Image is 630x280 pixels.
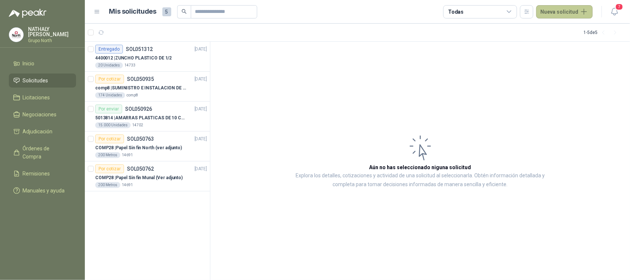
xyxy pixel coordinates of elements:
p: SOL050935 [127,76,154,82]
span: Órdenes de Compra [23,144,69,161]
p: comp8 | SUMINISTRO E INSTALACION DE LINEAS DE VIDA [95,85,187,92]
span: Solicitudes [23,76,48,85]
div: Por enviar [95,105,122,113]
img: Company Logo [9,28,23,42]
a: Solicitudes [9,74,76,88]
img: Logo peakr [9,9,47,18]
a: Manuales y ayuda [9,184,76,198]
span: Negociaciones [23,110,57,119]
span: Remisiones [23,170,50,178]
span: search [182,9,187,14]
p: SOL050763 [127,136,154,141]
a: Por cotizarSOL050762[DATE] COMP28 |Papel Sin fin Munal (Ver adjunto)200 Metros14691 [85,161,210,191]
button: Nueva solicitud [536,5,593,18]
span: Manuales y ayuda [23,187,65,195]
p: [DATE] [194,136,207,143]
span: Licitaciones [23,93,50,102]
a: Por cotizarSOL050763[DATE] COMP28 |Papel Sin fin North (ver adjunto)200 Metros14691 [85,132,210,161]
a: Órdenes de Compra [9,141,76,164]
p: COMP28 | Papel Sin fin Munal (Ver adjunto) [95,174,183,181]
a: Licitaciones [9,91,76,105]
a: Por cotizarSOL050935[DATE] comp8 |SUMINISTRO E INSTALACION DE LINEAS DE VIDA174 Unidadescomp8 [85,72,210,102]
p: 14691 [122,182,133,188]
p: COMP28 | Papel Sin fin North (ver adjunto) [95,144,182,151]
div: 200 Metros [95,152,120,158]
p: Grupo North [28,38,76,43]
div: Por cotizar [95,134,124,143]
h3: Aún no has seleccionado niguna solicitud [369,163,471,171]
span: 5 [162,7,171,16]
h1: Mis solicitudes [109,6,156,17]
p: 4400012 | ZUNCHO PLASTICO DE 1/2 [95,55,172,62]
a: Negociaciones [9,107,76,122]
a: Remisiones [9,167,76,181]
p: 14702 [132,122,143,128]
p: [DATE] [194,106,207,113]
p: SOL051312 [126,47,153,52]
span: 7 [615,3,623,10]
p: 14733 [124,62,135,68]
div: 20 Unidades [95,62,123,68]
div: 200 Metros [95,182,120,188]
p: [DATE] [194,165,207,173]
span: Adjudicación [23,127,53,136]
button: 7 [608,5,621,18]
p: 5013814 | AMARRAS PLASTICAS DE 10 CMS [95,115,187,122]
div: Entregado [95,45,123,54]
p: Explora los detalles, cotizaciones y actividad de una solicitud al seleccionarla. Obtén informaci... [284,171,556,189]
div: 15.000 Unidades [95,122,131,128]
a: Por enviarSOL050926[DATE] 5013814 |AMARRAS PLASTICAS DE 10 CMS15.000 Unidades14702 [85,102,210,132]
div: Por cotizar [95,164,124,173]
p: SOL050926 [125,106,152,112]
p: [DATE] [194,76,207,83]
a: EntregadoSOL051312[DATE] 4400012 |ZUNCHO PLASTICO DE 1/220 Unidades14733 [85,42,210,72]
div: 174 Unidades [95,92,125,98]
a: Adjudicación [9,124,76,139]
div: 1 - 5 de 5 [583,27,621,38]
p: comp8 [127,92,138,98]
a: Inicio [9,57,76,71]
p: 14691 [122,152,133,158]
p: SOL050762 [127,166,154,171]
div: Todas [448,8,464,16]
div: Por cotizar [95,75,124,83]
p: [DATE] [194,46,207,53]
span: Inicio [23,59,35,68]
p: NATHALY [PERSON_NAME] [28,27,76,37]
